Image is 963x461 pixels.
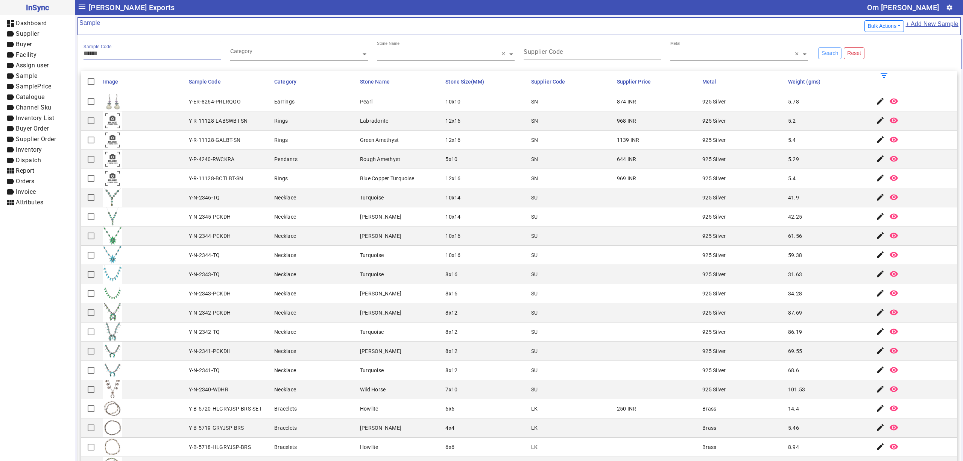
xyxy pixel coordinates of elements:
div: 8x16 [445,290,457,297]
div: 925 Silver [702,251,726,259]
mat-icon: label [6,61,15,70]
div: Wild Horse [360,386,386,393]
div: Y-N-2342-TQ [189,328,220,336]
div: SU [531,194,538,201]
div: Brass [702,405,716,412]
div: Y-N-2341-TQ [189,367,220,374]
span: Supplier Code [531,79,565,85]
div: Metal [670,41,680,46]
button: Bulk Actions [864,20,904,32]
div: 8x12 [445,367,457,374]
img: 0961d0b6-4115-463f-9d7d-cc4fc3a4a92a [103,207,122,226]
mat-icon: remove_red_eye [889,173,898,183]
div: 12x16 [445,117,460,125]
div: Necklace [274,367,296,374]
div: 61.56 [788,232,802,240]
mat-icon: edit [876,173,885,183]
div: Necklace [274,194,296,201]
span: Inventory [16,146,42,153]
mat-icon: remove_red_eye [889,154,898,163]
div: Necklace [274,347,296,355]
span: Invoice [16,188,36,195]
span: Dashboard [16,20,47,27]
div: Turquoise [360,271,384,278]
mat-icon: label [6,124,15,133]
button: Reset [844,47,864,59]
mat-icon: edit [876,231,885,240]
div: 925 Silver [702,213,726,221]
span: [PERSON_NAME] Exports [89,2,175,14]
div: Y-B-5720-HLGRYJSP-BRS-SET [189,405,262,412]
span: Weight (gms) [788,79,820,85]
div: 86.19 [788,328,802,336]
div: 5x10 [445,155,457,163]
mat-icon: edit [876,365,885,374]
div: 41.9 [788,194,799,201]
div: 925 Silver [702,194,726,201]
mat-icon: remove_red_eye [889,385,898,394]
mat-icon: label [6,114,15,123]
img: 87017c72-c46a-498f-a13c-3a0bfe4ddf6c [103,246,122,265]
mat-icon: edit [876,269,885,278]
div: SU [531,309,538,316]
div: Pearl [360,98,372,105]
div: 250 INR [617,405,636,412]
div: 925 Silver [702,367,726,374]
img: d0282282-7de1-416d-91df-9c1e24297e71 [103,303,122,322]
div: Brass [702,424,716,432]
div: SN [531,175,538,182]
div: SU [531,213,538,221]
div: Turquoise [360,367,384,374]
div: [PERSON_NAME] [360,290,401,297]
img: e81b0a67-cf56-4a58-9ce2-1f5a891f5799 [103,438,122,456]
div: 925 Silver [702,386,726,393]
a: + Add New Sample [905,19,959,33]
div: 5.29 [788,155,799,163]
div: 6x6 [445,405,454,412]
img: 210de55a-6af4-49fe-861d-18caef6475db [103,418,122,437]
div: Necklace [274,328,296,336]
div: 101.53 [788,386,805,393]
span: Orders [16,178,34,185]
span: Stone Size(MM) [445,79,484,85]
img: fc650671-0767-4822-9a64-faea5dca9abc [103,92,122,111]
mat-icon: remove_red_eye [889,442,898,451]
span: Channel Sku [16,104,52,111]
mat-icon: remove_red_eye [889,97,898,106]
span: Metal [702,79,717,85]
div: 10x10 [445,98,460,105]
mat-icon: edit [876,97,885,106]
img: comingsoon.png [103,131,122,149]
div: 874 INR [617,98,636,105]
span: Image [103,79,118,85]
mat-icon: edit [876,327,885,336]
mat-icon: remove_red_eye [889,250,898,259]
div: [PERSON_NAME] [360,232,401,240]
div: SU [531,290,538,297]
div: 925 Silver [702,117,726,125]
div: Y-P-4240-RWCKRA [189,155,235,163]
span: Catalogue [16,93,45,100]
div: Y-ER-8264-PRLRQGO [189,98,241,105]
mat-icon: label [6,145,15,154]
img: comingsoon.png [103,111,122,130]
div: Necklace [274,213,296,221]
img: 5637985f-6718-4a6d-8afb-41b22432e8bf [103,284,122,303]
div: 925 Silver [702,271,726,278]
mat-label: Sample Code [84,44,112,49]
span: SamplePrice [16,83,52,90]
div: Y-N-2344-PCKDH [189,232,231,240]
div: Necklace [274,309,296,316]
div: Y-B-5718-HLGRYJSP-BRS [189,443,251,451]
mat-icon: settings [946,4,953,11]
div: SN [531,117,538,125]
div: 925 Silver [702,136,726,144]
div: 8x12 [445,347,457,355]
div: 5.78 [788,98,799,105]
div: Y-N-2343-PCKDH [189,290,231,297]
span: Dispatch [16,157,41,164]
mat-icon: view_module [6,166,15,175]
div: 59.38 [788,251,802,259]
span: Buyer Order [16,125,49,132]
div: [PERSON_NAME] [360,309,401,316]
